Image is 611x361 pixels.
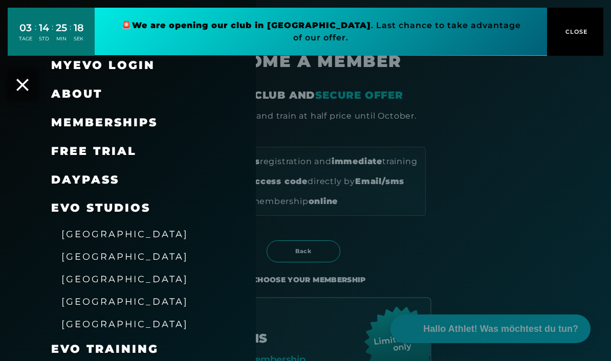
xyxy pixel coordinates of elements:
[70,21,71,49] div: :
[74,35,84,42] div: SEK
[547,8,603,56] button: CLOSE
[52,21,53,49] div: :
[39,20,49,35] div: 14
[39,35,49,42] div: STD
[74,20,84,35] div: 18
[56,20,67,35] div: 25
[563,27,588,36] span: CLOSE
[19,35,32,42] div: TAGE
[19,20,32,35] div: 03
[51,87,102,101] span: About
[35,21,36,49] div: :
[56,35,67,42] div: MIN
[51,58,155,72] a: MyEVO Login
